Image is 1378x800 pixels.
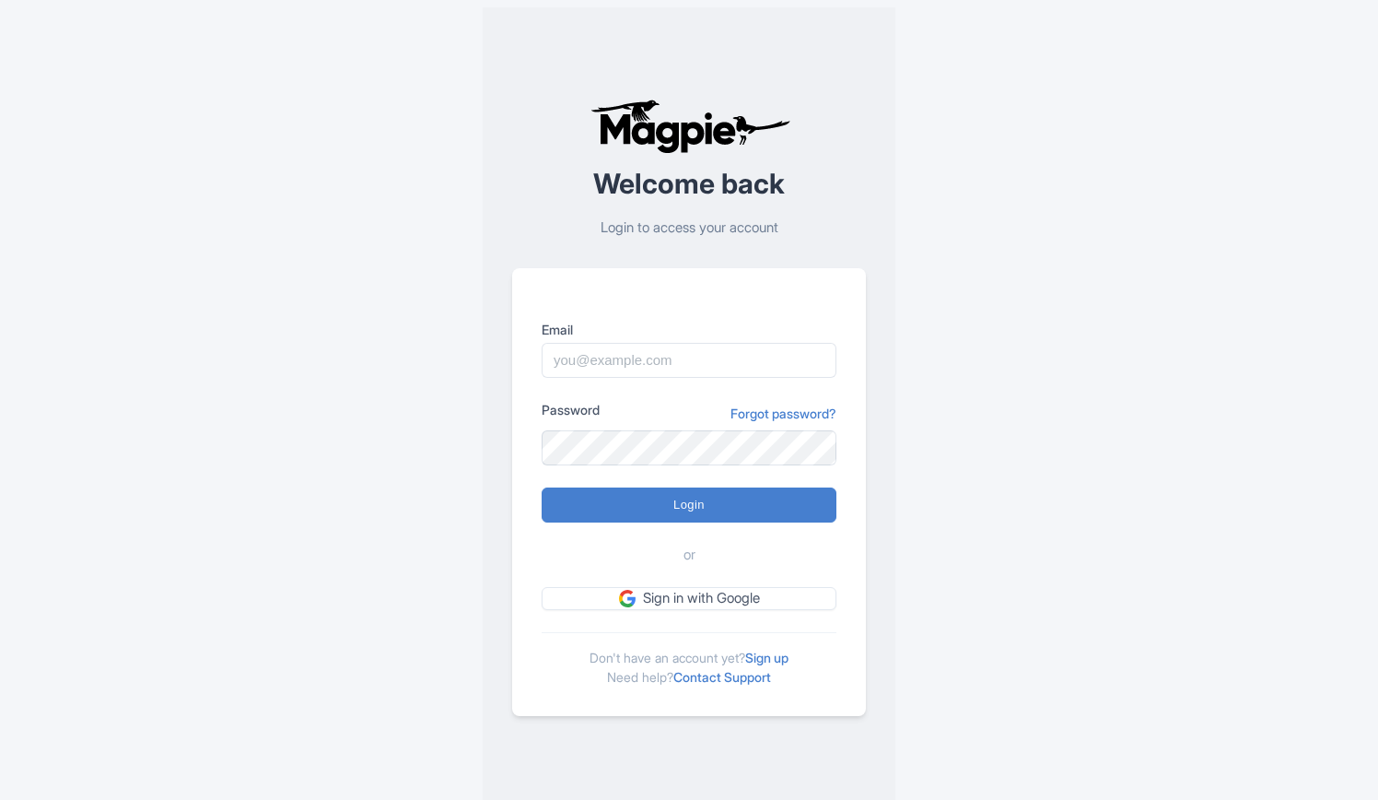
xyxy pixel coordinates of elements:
[745,650,788,665] a: Sign up
[542,488,836,523] input: Login
[542,587,836,610] a: Sign in with Google
[619,590,636,606] img: google.svg
[586,99,793,154] img: logo-ab69f6fb50320c5b225c76a69d11143b.png
[542,632,836,687] div: Don't have an account yet? Need help?
[542,320,836,339] label: Email
[730,404,836,423] a: Forgot password?
[673,669,771,685] a: Contact Support
[512,218,866,239] p: Login to access your account
[542,400,600,419] label: Password
[512,169,866,199] h2: Welcome back
[683,545,695,566] span: or
[542,343,836,378] input: you@example.com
